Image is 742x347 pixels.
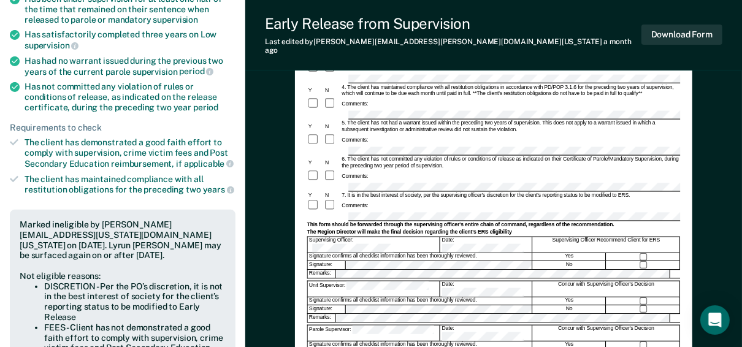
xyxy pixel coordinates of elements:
span: years [203,185,234,194]
div: Comments: [340,202,369,209]
div: Signature confirms all checklist information has been thoroughly reviewed. [308,253,532,261]
div: N [324,88,340,94]
div: The client has maintained compliance with all restitution obligations for the preceding two [25,174,235,195]
span: supervision [153,15,198,25]
div: N [324,159,340,166]
div: 6. The client has not committed any violation of rules or conditions of release as indicated on t... [340,156,680,170]
div: Comments: [340,101,369,107]
div: The Region Director will make the final decision regarding the client's ERS eligibility [307,229,681,236]
div: Yes [533,297,606,305]
div: Comments: [340,137,369,143]
div: Concur with Supervising Officer's Decision [533,326,681,341]
span: period [179,66,213,76]
div: Date: [440,237,532,253]
span: applicable [184,159,234,169]
span: a month ago [265,37,632,55]
div: Date: [440,281,532,297]
div: Remarks: [308,270,336,278]
div: Date: [440,326,532,341]
div: Unit Supervisor: [308,281,440,297]
div: No [533,305,606,313]
li: DISCRETION - Per the PO’s discretion, it is not in the best interest of society for the client’s ... [44,281,226,322]
div: Requirements to check [10,123,235,133]
div: Signature: [308,305,346,313]
div: 7. It is in the best interest of society, per the supervising officer's discretion for the client... [340,193,680,199]
div: Has satisfactorily completed three years on Low [25,29,235,50]
div: Concur with Supervising Officer's Decision [533,281,681,297]
div: Yes [533,253,606,261]
div: Signature confirms all checklist information has been thoroughly reviewed. [308,297,532,305]
div: N [324,193,340,199]
button: Download Form [641,25,722,45]
div: Remarks: [308,314,336,322]
div: Y [307,88,324,94]
div: Marked ineligible by [PERSON_NAME][EMAIL_ADDRESS][US_STATE][DOMAIN_NAME][US_STATE] on [DATE]. Lyr... [20,219,226,261]
div: Last edited by [PERSON_NAME][EMAIL_ADDRESS][PERSON_NAME][DOMAIN_NAME][US_STATE] [265,37,641,55]
div: Y [307,159,324,166]
div: No [533,261,606,269]
span: period [193,102,218,112]
div: Comments: [340,64,369,71]
div: The client has demonstrated a good faith effort to comply with supervision, crime victim fees and... [25,137,235,169]
div: Supervising Officer: [308,237,440,253]
div: N [324,123,340,130]
div: Parole Supervisor: [308,326,440,341]
div: Y [307,193,324,199]
div: 5. The client has not had a warrant issued within the preceding two years of supervision. This do... [340,120,680,134]
div: This form should be forwarded through the supervising officer's entire chain of command, regardle... [307,222,681,229]
span: supervision [25,40,78,50]
div: Y [307,123,324,130]
div: Has had no warrant issued during the previous two years of the current parole supervision [25,56,235,77]
div: Early Release from Supervision [265,15,641,32]
div: 4. The client has maintained compliance with all restitution obligations in accordance with PD/PO... [340,84,680,97]
div: Comments: [340,173,369,180]
div: Not eligible reasons: [20,271,226,281]
div: Open Intercom Messenger [700,305,730,335]
div: Signature: [308,261,346,269]
div: Has not committed any violation of rules or conditions of release, as indicated on the release ce... [25,82,235,112]
div: Supervising Officer Recommend Client for ERS [533,237,681,253]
